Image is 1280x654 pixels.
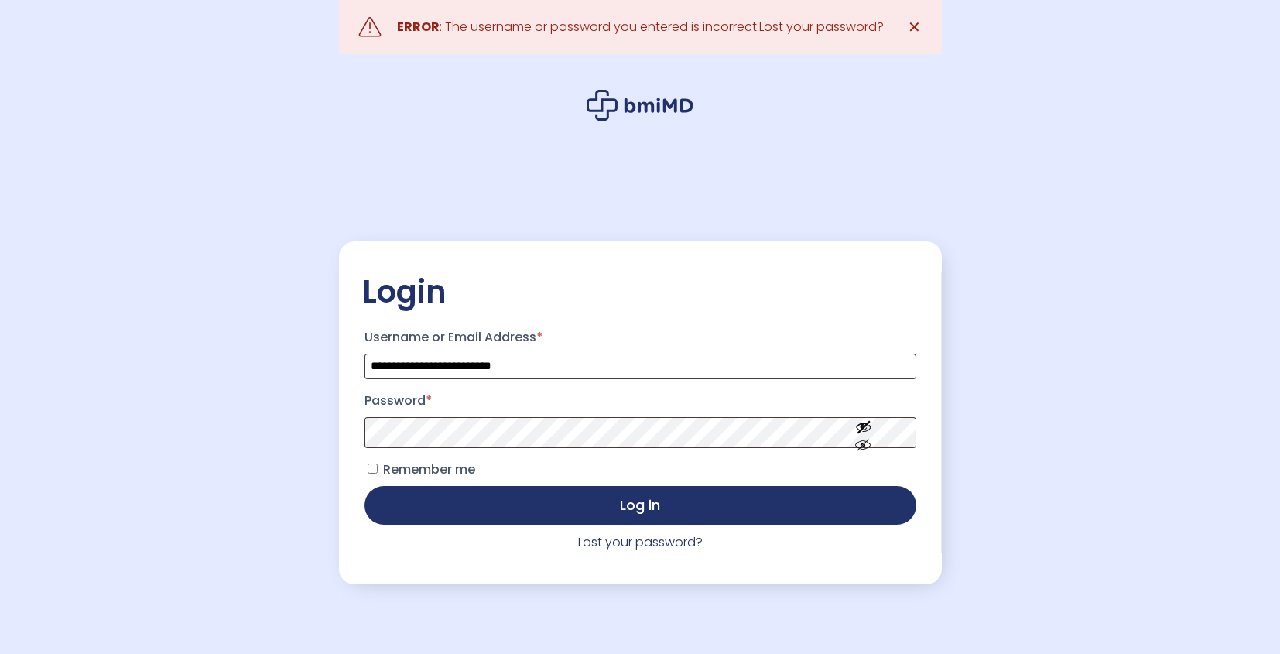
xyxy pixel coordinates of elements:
input: Remember me [368,464,378,474]
label: Password [364,389,916,413]
strong: ERROR [397,18,440,36]
button: Log in [364,486,916,525]
a: Lost your password? [578,533,703,551]
h2: Login [362,272,919,311]
div: : The username or password you entered is incorrect. ? [397,16,884,38]
span: Remember me [383,461,475,478]
a: ✕ [899,12,930,43]
span: ✕ [908,16,921,38]
label: Username or Email Address [364,325,916,350]
button: Show password [820,406,907,459]
a: Lost your password [759,18,877,36]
